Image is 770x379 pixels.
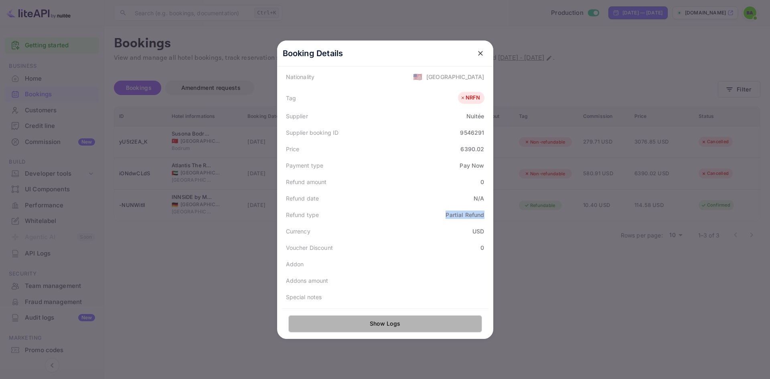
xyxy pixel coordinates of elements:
[286,293,322,301] div: Special notes
[286,276,328,285] div: Addons amount
[460,94,480,102] div: NRFN
[286,243,333,252] div: Voucher Discount
[480,178,484,186] div: 0
[460,128,484,137] div: 9546291
[413,69,422,84] span: United States
[466,112,484,120] div: Nuitée
[460,145,484,153] div: 6390.02
[286,178,327,186] div: Refund amount
[474,194,484,203] div: N/A
[286,194,319,203] div: Refund date
[446,211,484,219] div: Partial Refund
[286,128,339,137] div: Supplier booking ID
[480,243,484,252] div: 0
[286,145,300,153] div: Price
[473,46,488,61] button: close
[472,227,484,235] div: USD
[288,315,482,332] button: Show Logs
[460,161,484,170] div: Pay Now
[286,211,319,219] div: Refund type
[286,260,304,268] div: Addon
[286,112,308,120] div: Supplier
[286,94,296,102] div: Tag
[283,47,343,59] p: Booking Details
[286,161,324,170] div: Payment type
[426,73,484,81] div: [GEOGRAPHIC_DATA]
[286,73,315,81] div: Nationality
[286,227,310,235] div: Currency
